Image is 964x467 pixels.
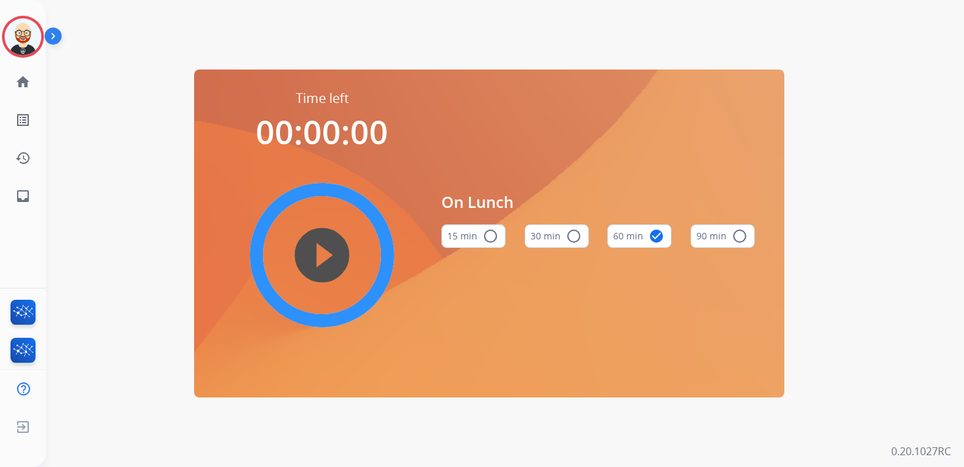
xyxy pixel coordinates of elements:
[296,89,349,108] span: Time left
[525,224,589,248] button: 30 min
[15,74,31,90] mat-icon: home
[441,224,506,248] button: 15 min
[314,247,330,263] mat-icon: play_circle_filled
[891,443,951,459] p: 0.20.1027RC
[441,190,755,214] span: On Lunch
[5,18,41,55] img: avatar
[649,228,664,244] mat-icon: check_circle
[483,228,498,244] mat-icon: radio_button_unchecked
[15,188,31,204] mat-icon: inbox
[691,224,755,248] button: 90 min
[256,110,388,154] span: 00:00:00
[732,228,748,244] mat-icon: radio_button_unchecked
[15,112,31,128] mat-icon: list_alt
[566,228,582,244] mat-icon: radio_button_unchecked
[15,150,31,166] mat-icon: history
[607,224,672,248] button: 60 min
